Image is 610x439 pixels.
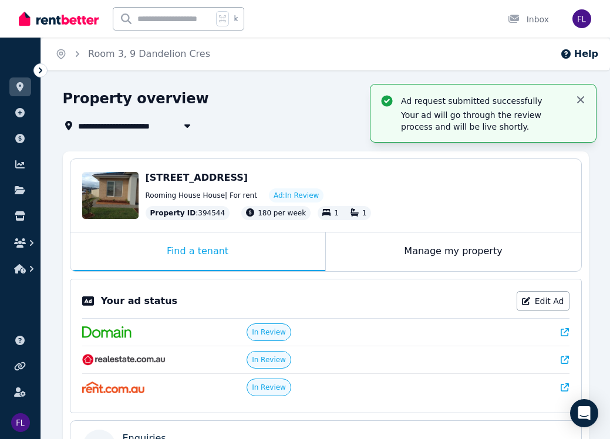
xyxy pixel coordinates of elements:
[146,191,257,200] span: Rooming House House | For rent
[82,326,132,338] img: Domain.com.au
[508,13,549,25] div: Inbox
[146,172,248,183] span: [STREET_ADDRESS]
[82,354,166,366] img: RealEstate.com.au
[572,9,591,28] img: Fen Li
[401,109,565,133] p: Your ad will go through the review process and will be live shortly.
[19,10,99,28] img: RentBetter
[560,47,598,61] button: Help
[82,381,145,393] img: Rent.com.au
[234,14,238,23] span: k
[258,209,306,217] span: 180 per week
[326,232,581,271] div: Manage my property
[88,48,210,59] a: Room 3, 9 Dandelion Cres
[362,209,367,217] span: 1
[401,95,565,107] p: Ad request submitted successfully
[11,413,30,432] img: Fen Li
[146,206,230,220] div: : 394544
[517,291,569,311] a: Edit Ad
[70,232,325,271] div: Find a tenant
[252,327,286,337] span: In Review
[570,399,598,427] div: Open Intercom Messenger
[41,38,224,70] nav: Breadcrumb
[274,191,319,200] span: Ad: In Review
[101,294,177,308] p: Your ad status
[252,355,286,364] span: In Review
[150,208,196,218] span: Property ID
[334,209,339,217] span: 1
[63,89,209,108] h1: Property overview
[252,383,286,392] span: In Review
